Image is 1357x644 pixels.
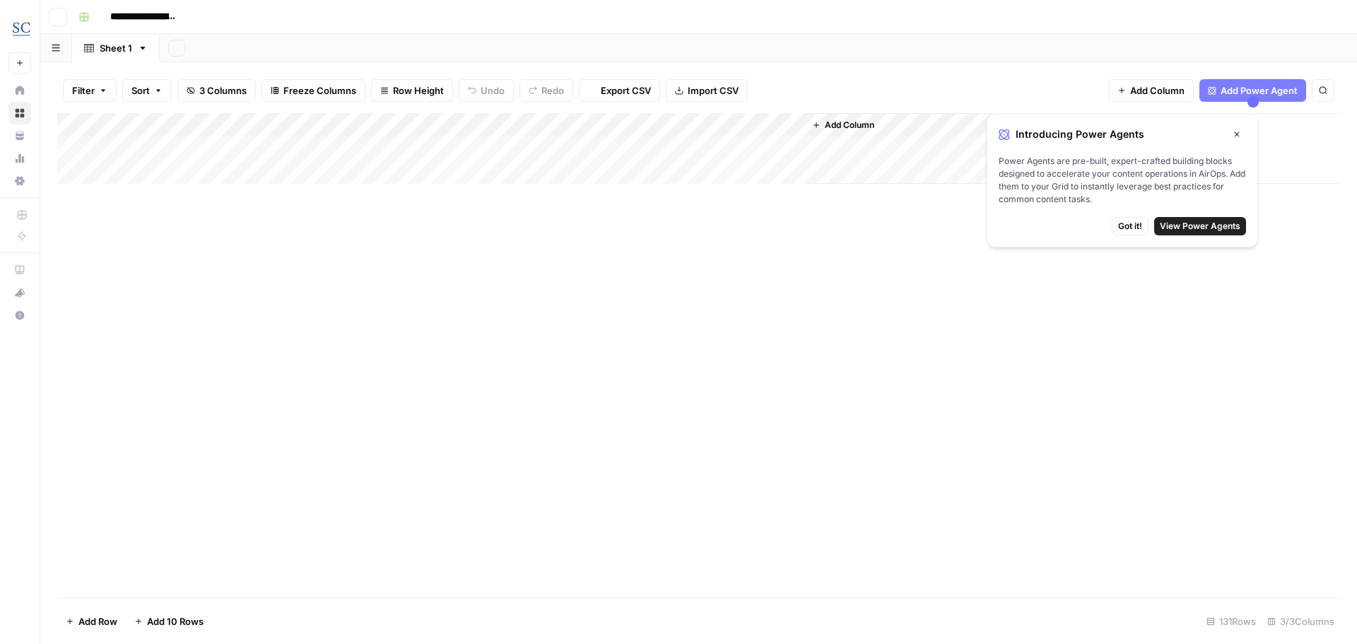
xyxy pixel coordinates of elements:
[262,79,365,102] button: Freeze Columns
[1112,217,1149,235] button: Got it!
[601,83,651,98] span: Export CSV
[393,83,444,98] span: Row Height
[72,83,95,98] span: Filter
[8,11,31,47] button: Workspace: Stanton Chase Nashville
[666,79,748,102] button: Import CSV
[541,83,564,98] span: Redo
[8,259,31,281] a: AirOps Academy
[63,79,117,102] button: Filter
[1199,79,1306,102] button: Add Power Agent
[147,614,204,628] span: Add 10 Rows
[481,83,505,98] span: Undo
[579,79,660,102] button: Export CSV
[688,83,739,98] span: Import CSV
[1160,220,1240,233] span: View Power Agents
[8,170,31,192] a: Settings
[8,102,31,124] a: Browse
[78,614,117,628] span: Add Row
[1201,610,1262,633] div: 131 Rows
[1118,220,1142,233] span: Got it!
[9,282,30,303] div: What's new?
[371,79,453,102] button: Row Height
[806,116,880,134] button: Add Column
[126,610,212,633] button: Add 10 Rows
[8,281,31,304] button: What's new?
[283,83,356,98] span: Freeze Columns
[57,610,126,633] button: Add Row
[8,124,31,147] a: Your Data
[8,16,34,42] img: Stanton Chase Nashville Logo
[519,79,573,102] button: Redo
[8,147,31,170] a: Usage
[1221,83,1298,98] span: Add Power Agent
[199,83,247,98] span: 3 Columns
[999,155,1246,206] span: Power Agents are pre-built, expert-crafted building blocks designed to accelerate your content op...
[1108,79,1194,102] button: Add Column
[177,79,256,102] button: 3 Columns
[8,304,31,327] button: Help + Support
[122,79,172,102] button: Sort
[72,34,160,62] a: Sheet 1
[131,83,150,98] span: Sort
[100,41,132,55] div: Sheet 1
[1262,610,1340,633] div: 3/3 Columns
[1154,217,1246,235] button: View Power Agents
[825,119,874,131] span: Add Column
[459,79,514,102] button: Undo
[1130,83,1185,98] span: Add Column
[8,79,31,102] a: Home
[999,125,1246,144] div: Introducing Power Agents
